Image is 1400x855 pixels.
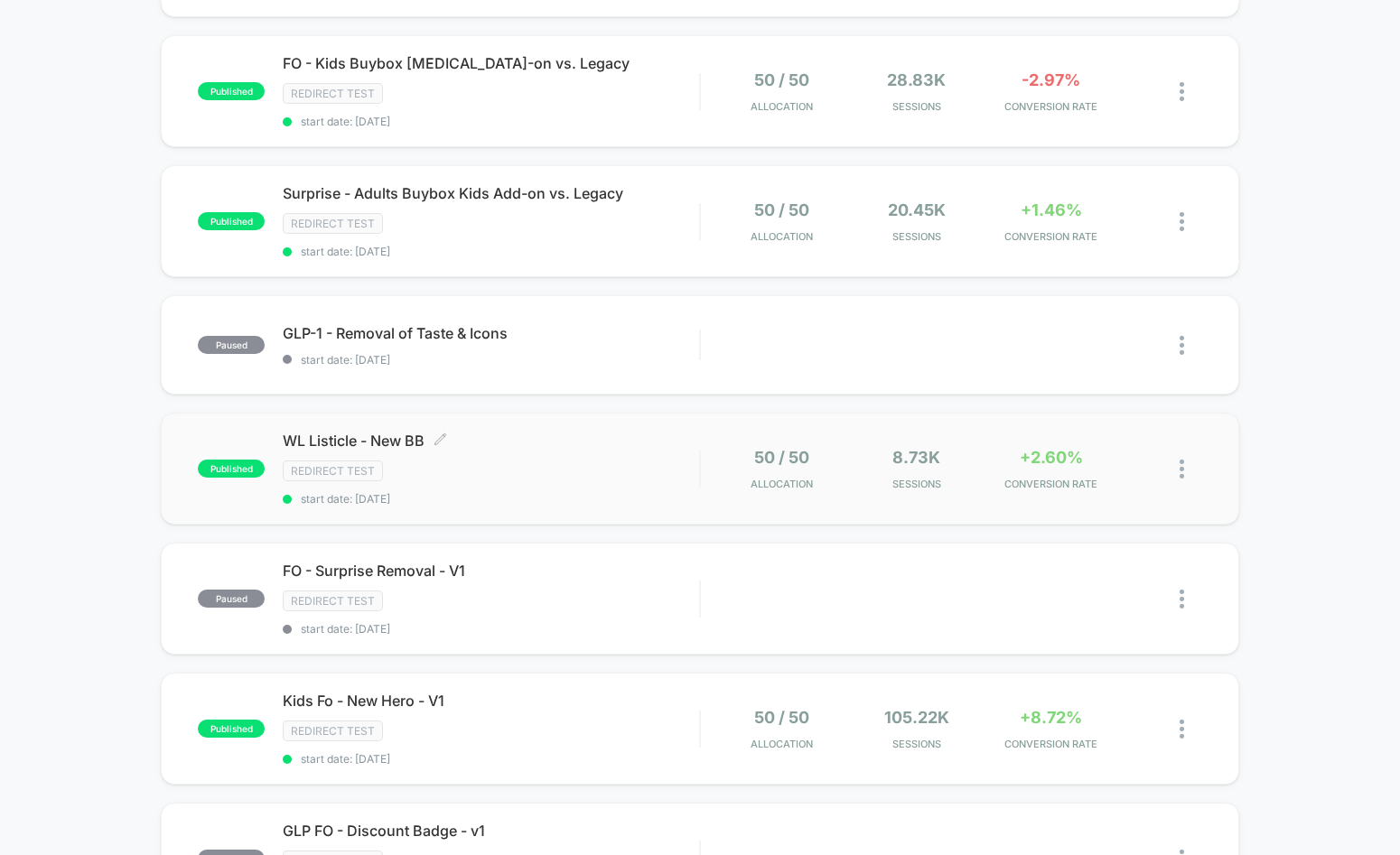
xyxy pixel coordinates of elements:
span: 105.22k [884,708,949,727]
span: published [198,460,265,478]
span: Sessions [854,100,979,113]
span: start date: [DATE] [283,492,699,506]
span: Redirect Test [283,213,383,234]
span: published [198,82,265,100]
span: Sessions [854,738,979,750]
span: start date: [DATE] [283,115,699,128]
span: CONVERSION RATE [988,738,1114,750]
span: Redirect Test [283,720,383,741]
span: +2.60% [1020,448,1083,467]
span: 50 / 50 [754,708,809,727]
span: 28.83k [887,70,946,89]
span: CONVERSION RATE [988,100,1114,113]
span: +1.46% [1021,200,1082,219]
img: close [1180,212,1184,231]
img: close [1180,336,1184,355]
span: Allocation [751,478,813,490]
span: Allocation [751,100,813,113]
span: start date: [DATE] [283,245,699,258]
img: close [1180,720,1184,739]
span: FO - Surprise Removal - V1 [283,562,699,580]
span: FO - Kids Buybox [MEDICAL_DATA]-on vs. Legacy [283,54,699,72]
span: CONVERSION RATE [988,478,1114,490]
span: 50 / 50 [754,448,809,467]
span: 50 / 50 [754,200,809,219]
span: WL Listicle - New BB [283,432,699,450]
span: Allocation [751,738,813,750]
img: close [1180,590,1184,609]
span: start date: [DATE] [283,622,699,636]
span: start date: [DATE] [283,752,699,766]
span: Kids Fo - New Hero - V1 [283,692,699,710]
span: -2.97% [1022,70,1080,89]
span: Redirect Test [283,460,383,481]
img: close [1180,460,1184,479]
span: +8.72% [1020,708,1082,727]
span: 50 / 50 [754,70,809,89]
span: Sessions [854,230,979,243]
span: GLP-1 - Removal of Taste & Icons [283,324,699,342]
span: Allocation [751,230,813,243]
span: Sessions [854,478,979,490]
span: paused [198,336,265,354]
span: CONVERSION RATE [988,230,1114,243]
span: GLP FO - Discount Badge - v1 [283,822,699,840]
span: published [198,720,265,738]
span: Surprise - Adults Buybox Kids Add-on vs. Legacy [283,184,699,202]
span: 8.73k [892,448,940,467]
span: 20.45k [888,200,946,219]
span: Redirect Test [283,590,383,611]
span: Redirect Test [283,83,383,104]
span: paused [198,590,265,608]
span: published [198,212,265,230]
span: start date: [DATE] [283,353,699,367]
img: close [1180,82,1184,101]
